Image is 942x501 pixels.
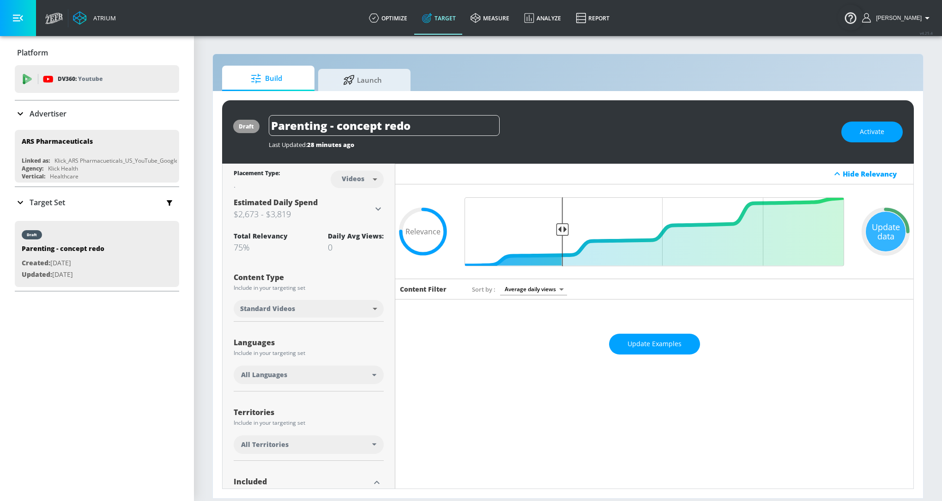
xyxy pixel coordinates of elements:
[90,14,116,22] div: Atrium
[405,228,441,235] span: Relevance
[838,5,863,31] button: Open Resource Center
[15,40,179,66] div: Platform
[22,157,50,165] div: Linked as:
[234,274,384,281] div: Content Type
[517,1,568,35] a: Analyze
[234,435,384,454] div: All Territories
[872,15,922,21] span: login as: veronica.hernandez@zefr.com
[22,172,45,180] div: Vertical:
[234,339,384,346] div: Languages
[15,221,179,287] div: draftParenting - concept redoCreated:[DATE]Updated:[DATE]
[234,242,288,253] div: 75%
[269,141,832,149] div: Last Updated:
[395,164,913,184] div: Hide Relevancy
[17,48,48,58] p: Platform
[30,109,66,119] p: Advertiser
[234,169,280,179] div: Placement Type:
[860,126,884,138] span: Activate
[54,157,188,165] div: Klick_ARS Pharmacueticals_US_YouTube_GoogleAds
[234,420,384,426] div: Include in your targeting set
[234,197,384,220] div: Estimated Daily Spend$2,673 - $3,819
[328,232,384,240] div: Daily Avg Views:
[239,122,254,130] div: draft
[22,165,43,172] div: Agency:
[22,137,93,146] div: ARS Pharmaceuticals
[27,232,37,237] div: draft
[48,165,78,172] div: Klick Health
[841,122,903,142] button: Activate
[241,440,289,449] span: All Territories
[362,1,415,35] a: optimize
[50,172,78,180] div: Healthcare
[234,285,384,291] div: Include in your targeting set
[327,69,398,91] span: Launch
[22,257,104,269] p: [DATE]
[460,197,849,266] input: Final Threshold
[500,283,567,295] div: Average daily views
[15,65,179,93] div: DV360: Youtube
[234,232,288,240] div: Total Relevancy
[15,101,179,127] div: Advertiser
[15,187,179,218] div: Target Set
[78,74,103,84] p: Youtube
[22,258,50,267] span: Created:
[234,208,373,220] h3: $2,673 - $3,819
[15,130,179,183] div: ARS PharmaceuticalsLinked as:Klick_ARS Pharmacueticals_US_YouTube_GoogleAdsAgency:Klick HealthVer...
[843,169,908,178] div: Hide Relevancy
[472,285,495,293] span: Sort by
[337,175,369,183] div: Videos
[328,242,384,253] div: 0
[609,334,700,354] button: Update Examples
[234,366,384,384] div: All Languages
[400,285,447,293] h6: Content Filter
[240,304,295,313] span: Standard Videos
[22,270,52,279] span: Updated:
[73,11,116,25] a: Atrium
[463,1,517,35] a: measure
[862,12,933,24] button: [PERSON_NAME]
[307,141,354,149] span: 28 minutes ago
[22,269,104,281] p: [DATE]
[22,244,104,257] div: Parenting - concept redo
[241,370,287,379] span: All Languages
[234,409,384,416] div: Territories
[234,478,370,485] div: Included
[234,350,384,356] div: Include in your targeting set
[866,212,906,251] div: Update data
[920,31,933,36] span: v 4.25.4
[415,1,463,35] a: Target
[231,67,302,90] span: Build
[234,197,318,208] span: Estimated Daily Spend
[30,197,65,208] p: Target Set
[628,338,682,350] span: Update Examples
[58,74,103,84] p: DV360:
[568,1,617,35] a: Report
